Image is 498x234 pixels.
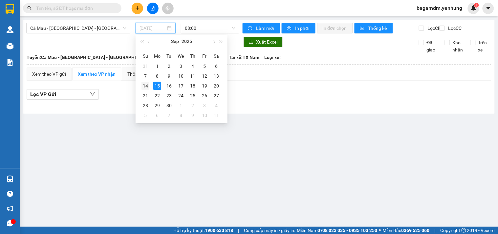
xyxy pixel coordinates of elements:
[7,176,13,183] img: warehouse-icon
[248,26,253,31] span: sync
[171,35,179,48] button: Sep
[295,25,310,32] span: In phơi
[486,5,491,11] span: caret-down
[317,228,378,233] strong: 0708 023 035 - 0935 103 250
[177,72,185,80] div: 10
[30,23,126,33] span: Cà Mau - Sài Gòn - Đồng Nai
[212,82,220,90] div: 20
[141,62,149,70] div: 31
[140,71,151,81] td: 2025-09-07
[256,25,275,32] span: Làm mới
[189,72,197,80] div: 11
[199,81,210,91] td: 2025-09-19
[7,220,13,226] span: message
[212,62,220,70] div: 6
[201,92,208,100] div: 26
[199,101,210,110] td: 2025-10-03
[175,61,187,71] td: 2025-09-03
[163,81,175,91] td: 2025-09-16
[368,25,388,32] span: Thống kê
[199,51,210,61] th: Fr
[476,39,491,53] span: Trên xe
[135,6,140,10] span: plus
[175,71,187,81] td: 2025-09-10
[163,71,175,81] td: 2025-09-09
[317,23,353,33] button: In đơn chọn
[264,54,281,61] span: Loại xe:
[140,51,151,61] th: Su
[425,25,442,32] span: Lọc CR
[32,70,66,78] div: Xem theo VP gửi
[7,43,13,49] img: warehouse-icon
[212,72,220,80] div: 13
[90,91,95,97] span: down
[153,102,161,109] div: 29
[244,37,283,47] button: downloadXuất Excel
[177,92,185,100] div: 24
[475,3,478,8] span: 1
[153,62,161,70] div: 1
[187,101,199,110] td: 2025-10-02
[7,205,13,212] span: notification
[412,4,468,12] span: bagamdm.yenhung
[165,82,173,90] div: 16
[238,227,239,234] span: |
[201,62,208,70] div: 5
[446,25,463,32] span: Lọc CC
[282,23,315,33] button: printerIn phơi
[140,61,151,71] td: 2025-08-31
[151,81,163,91] td: 2025-09-15
[355,23,393,33] button: bar-chartThống kê
[127,70,146,78] div: Thống kê
[450,39,466,53] span: Kho nhận
[141,72,149,80] div: 7
[140,110,151,120] td: 2025-10-05
[424,39,440,53] span: Đã giao
[163,91,175,101] td: 2025-09-23
[383,227,430,234] span: Miền Bắc
[189,62,197,70] div: 4
[471,5,477,11] img: icon-new-feature
[435,227,436,234] span: |
[140,25,166,32] input: 15/09/2025
[27,6,32,10] span: search
[30,90,56,98] span: Lọc VP Gửi
[483,3,494,14] button: caret-down
[474,3,479,8] sup: 1
[175,91,187,101] td: 2025-09-24
[151,101,163,110] td: 2025-09-29
[141,82,149,90] div: 14
[147,3,159,14] button: file-add
[212,92,220,100] div: 27
[7,191,13,197] span: question-circle
[201,72,208,80] div: 12
[210,91,222,101] td: 2025-09-27
[201,102,208,109] div: 3
[163,101,175,110] td: 2025-09-30
[165,72,173,80] div: 9
[187,71,199,81] td: 2025-09-11
[187,91,199,101] td: 2025-09-25
[165,102,173,109] div: 30
[187,51,199,61] th: Th
[153,82,161,90] div: 15
[151,61,163,71] td: 2025-09-01
[153,92,161,100] div: 22
[151,71,163,81] td: 2025-09-08
[163,110,175,120] td: 2025-10-07
[244,227,295,234] span: Cung cấp máy in - giấy in:
[189,92,197,100] div: 25
[132,3,143,14] button: plus
[173,227,233,234] span: Hỗ trợ kỹ thuật:
[175,110,187,120] td: 2025-10-08
[210,51,222,61] th: Sa
[177,102,185,109] div: 1
[7,26,13,33] img: warehouse-icon
[177,111,185,119] div: 8
[141,102,149,109] div: 28
[243,23,280,33] button: syncLàm mới
[140,81,151,91] td: 2025-09-14
[199,110,210,120] td: 2025-10-10
[141,111,149,119] div: 5
[297,227,378,234] span: Miền Nam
